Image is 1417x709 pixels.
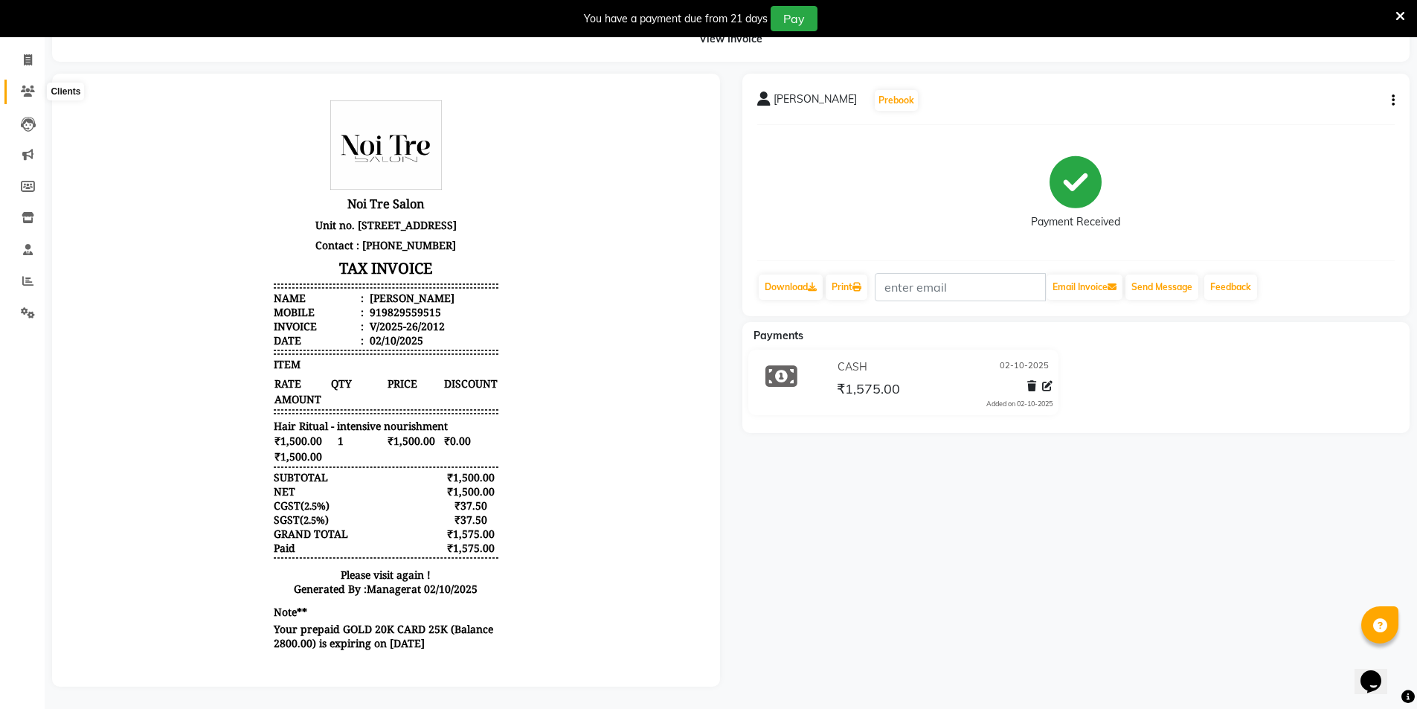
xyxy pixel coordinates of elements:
span: QTY [263,287,318,303]
div: ₹37.50 [376,424,431,438]
span: CASH [838,359,867,375]
span: ₹1,500.00 [207,344,262,360]
div: ₹1,575.00 [376,452,431,466]
button: Prebook [875,90,918,111]
span: : [294,216,297,231]
a: Download [759,275,823,300]
span: : [294,245,297,259]
div: View Invoice [52,16,1410,62]
button: Email Invoice [1047,275,1122,300]
button: Pay [771,6,817,31]
div: Mobile [207,216,297,231]
div: ( ) [207,424,262,438]
div: ₹37.50 [376,410,431,424]
span: Manager [300,493,344,507]
span: Payments [754,329,803,342]
h3: Noi Tre Salon [207,104,431,126]
span: ₹1,575.00 [837,380,900,401]
button: Send Message [1125,275,1198,300]
span: 2.5% [237,425,258,438]
span: [PERSON_NAME] [774,92,857,112]
span: ₹1,500.00 [207,360,262,376]
span: ₹0.00 [376,344,431,360]
div: ₹1,500.00 [376,396,431,410]
span: DISCOUNT [376,287,431,303]
span: 2.5% [237,411,259,424]
div: Paid [207,452,228,466]
span: ITEM [207,269,234,283]
span: RATE [207,287,262,303]
p: Please visit again ! [207,479,431,493]
p: Contact : [PHONE_NUMBER] [207,147,431,167]
div: Date [207,245,297,259]
p: Unit no. [STREET_ADDRESS] [207,126,431,147]
div: [PERSON_NAME] [300,202,388,216]
span: Hair Ritual - intensive nourishment [207,330,381,344]
div: NET [207,396,228,410]
div: 919829559515 [300,216,374,231]
div: Invoice [207,231,297,245]
div: ₹1,575.00 [376,438,431,452]
span: SGST [207,424,233,438]
div: SUBTOTAL [207,382,261,396]
span: : [294,202,297,216]
div: Generated By : at 02/10/2025 [207,493,431,507]
h3: TAX INVOICE [207,167,431,193]
div: ( ) [207,410,263,424]
div: Payment Received [1031,214,1120,230]
span: : [294,231,297,245]
div: ₹1,500.00 [376,382,431,396]
a: Print [826,275,867,300]
a: Feedback [1204,275,1257,300]
div: Clients [47,83,84,100]
div: 02/10/2025 [300,245,356,259]
span: 1 [263,344,318,360]
span: CGST [207,410,234,424]
div: Added on 02-10-2025 [986,399,1053,409]
div: V/2025-26/2012 [300,231,378,245]
span: AMOUNT [207,303,262,318]
div: Name [207,202,297,216]
span: ₹1,500.00 [320,344,375,360]
span: 02-10-2025 [1000,359,1049,375]
span: PRICE [320,287,375,303]
p: Your prepaid GOLD 20K CARD 25K (Balance 2800.00) is expiring on [DATE] [207,533,431,562]
iframe: chat widget [1355,649,1402,694]
div: GRAND TOTAL [207,438,281,452]
img: file_1693737722954.jpeg [263,12,375,101]
div: You have a payment due from 21 days [584,11,768,27]
input: enter email [875,273,1046,301]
